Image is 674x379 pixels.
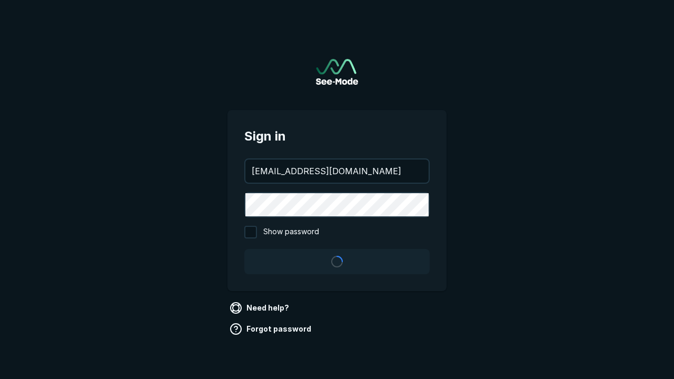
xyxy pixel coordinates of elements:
a: Go to sign in [316,59,358,85]
img: See-Mode Logo [316,59,358,85]
a: Need help? [227,300,293,316]
input: your@email.com [245,159,429,183]
span: Sign in [244,127,430,146]
span: Show password [263,226,319,238]
a: Forgot password [227,321,315,337]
